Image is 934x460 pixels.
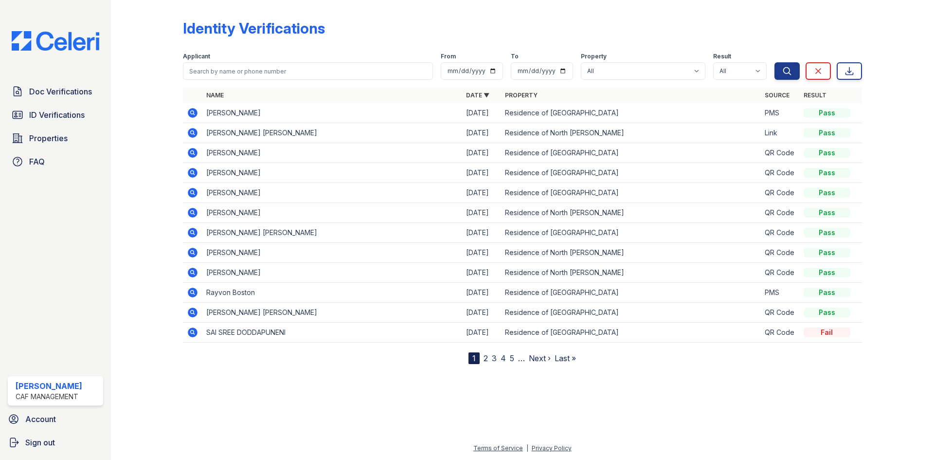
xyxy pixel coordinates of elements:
[804,168,850,178] div: Pass
[8,129,103,148] a: Properties
[804,268,850,277] div: Pass
[804,92,826,99] a: Result
[202,123,462,143] td: [PERSON_NAME] [PERSON_NAME]
[501,243,761,263] td: Residence of North [PERSON_NAME]
[804,188,850,198] div: Pass
[202,323,462,343] td: SAI SREE DODDAPUNENI
[202,263,462,283] td: [PERSON_NAME]
[466,92,489,99] a: Date ▼
[761,323,800,343] td: QR Code
[468,352,480,364] div: 1
[8,105,103,125] a: ID Verifications
[183,53,210,60] label: Applicant
[202,283,462,303] td: Rayvon Boston
[581,53,607,60] label: Property
[29,132,68,144] span: Properties
[202,223,462,243] td: [PERSON_NAME] [PERSON_NAME]
[473,444,523,452] a: Terms of Service
[29,86,92,97] span: Doc Verifications
[8,82,103,101] a: Doc Verifications
[804,208,850,218] div: Pass
[804,128,850,138] div: Pass
[532,444,572,452] a: Privacy Policy
[462,123,501,143] td: [DATE]
[202,243,462,263] td: [PERSON_NAME]
[501,183,761,203] td: Residence of [GEOGRAPHIC_DATA]
[202,103,462,123] td: [PERSON_NAME]
[761,283,800,303] td: PMS
[804,148,850,158] div: Pass
[206,92,224,99] a: Name
[761,123,800,143] td: Link
[202,303,462,323] td: [PERSON_NAME] [PERSON_NAME]
[761,143,800,163] td: QR Code
[761,103,800,123] td: PMS
[529,353,551,363] a: Next ›
[501,203,761,223] td: Residence of North [PERSON_NAME]
[4,31,107,51] img: CE_Logo_Blue-a8612792a0a2168367f1c8372b55b34899dd931a85d93a1a3d3e32e68fde9ad4.png
[713,53,731,60] label: Result
[29,109,85,121] span: ID Verifications
[526,444,528,452] div: |
[804,288,850,297] div: Pass
[761,223,800,243] td: QR Code
[16,392,82,402] div: CAF Management
[761,203,800,223] td: QR Code
[804,248,850,258] div: Pass
[761,243,800,263] td: QR Code
[462,323,501,343] td: [DATE]
[804,328,850,337] div: Fail
[441,53,456,60] label: From
[501,143,761,163] td: Residence of [GEOGRAPHIC_DATA]
[505,92,538,99] a: Property
[511,53,519,60] label: To
[761,263,800,283] td: QR Code
[804,108,850,118] div: Pass
[501,283,761,303] td: Residence of [GEOGRAPHIC_DATA]
[555,353,576,363] a: Last »
[25,437,55,448] span: Sign out
[501,263,761,283] td: Residence of North [PERSON_NAME]
[202,143,462,163] td: [PERSON_NAME]
[462,263,501,283] td: [DATE]
[462,243,501,263] td: [DATE]
[501,103,761,123] td: Residence of [GEOGRAPHIC_DATA]
[518,352,525,364] span: …
[501,323,761,343] td: Residence of [GEOGRAPHIC_DATA]
[462,223,501,243] td: [DATE]
[183,62,433,80] input: Search by name or phone number
[462,303,501,323] td: [DATE]
[202,183,462,203] td: [PERSON_NAME]
[4,433,107,452] a: Sign out
[501,223,761,243] td: Residence of [GEOGRAPHIC_DATA]
[484,353,488,363] a: 2
[501,303,761,323] td: Residence of [GEOGRAPHIC_DATA]
[765,92,790,99] a: Source
[462,203,501,223] td: [DATE]
[501,163,761,183] td: Residence of [GEOGRAPHIC_DATA]
[29,156,45,167] span: FAQ
[462,183,501,203] td: [DATE]
[804,228,850,238] div: Pass
[761,163,800,183] td: QR Code
[761,183,800,203] td: QR Code
[501,353,506,363] a: 4
[462,143,501,163] td: [DATE]
[202,163,462,183] td: [PERSON_NAME]
[510,353,514,363] a: 5
[25,413,56,425] span: Account
[462,283,501,303] td: [DATE]
[501,123,761,143] td: Residence of North [PERSON_NAME]
[804,308,850,317] div: Pass
[462,103,501,123] td: [DATE]
[202,203,462,223] td: [PERSON_NAME]
[761,303,800,323] td: QR Code
[8,152,103,171] a: FAQ
[492,353,497,363] a: 3
[16,380,82,392] div: [PERSON_NAME]
[4,409,107,429] a: Account
[462,163,501,183] td: [DATE]
[183,19,325,37] div: Identity Verifications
